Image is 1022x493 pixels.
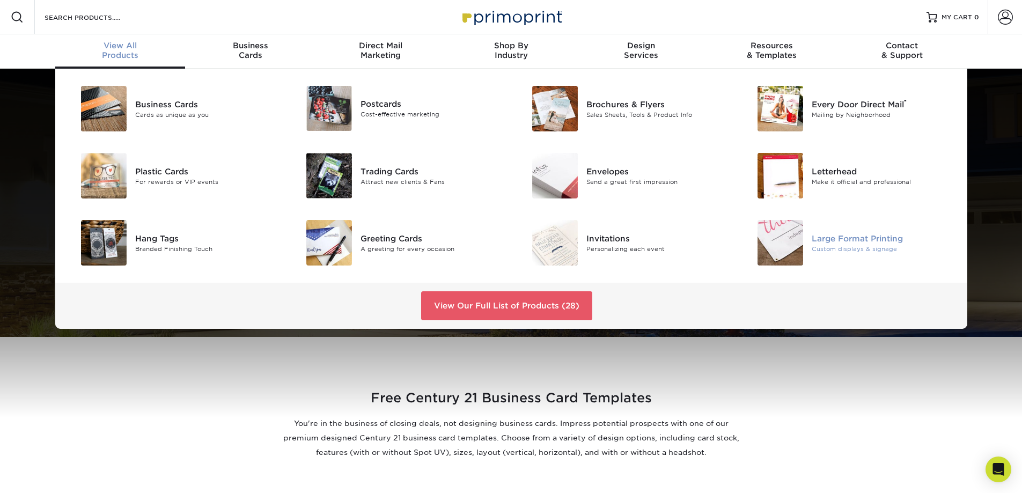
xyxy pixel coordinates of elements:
[3,460,91,489] iframe: Google Customer Reviews
[361,232,503,244] div: Greeting Cards
[586,98,729,110] div: Brochures & Flyers
[135,98,277,110] div: Business Cards
[135,177,277,186] div: For rewards or VIP events
[135,165,277,177] div: Plastic Cards
[306,153,352,198] img: Trading Cards
[293,216,503,270] a: Greeting Cards Greeting Cards A greeting for every occasion
[185,41,315,60] div: Cards
[519,149,729,203] a: Envelopes Envelopes Send a great first impression
[812,98,954,110] div: Every Door Direct Mail
[68,149,278,203] a: Plastic Cards Plastic Cards For rewards or VIP events
[81,153,127,198] img: Plastic Cards
[55,34,186,69] a: View AllProducts
[986,457,1011,482] div: Open Intercom Messenger
[576,41,707,60] div: Services
[55,41,186,60] div: Products
[812,165,954,177] div: Letterhead
[361,98,503,110] div: Postcards
[55,41,186,50] span: View All
[837,41,967,50] span: Contact
[904,98,907,106] sup: ®
[185,41,315,50] span: Business
[942,13,972,22] span: MY CART
[361,244,503,253] div: A greeting for every occasion
[446,41,576,60] div: Industry
[812,177,954,186] div: Make it official and professional
[293,82,503,135] a: Postcards Postcards Cost-effective marketing
[185,34,315,69] a: BusinessCards
[812,244,954,253] div: Custom displays & signage
[812,110,954,119] div: Mailing by Neighborhood
[758,153,803,198] img: Letterhead
[974,13,979,21] span: 0
[81,86,127,131] img: Business Cards
[576,41,707,50] span: Design
[315,34,446,69] a: Direct MailMarketing
[519,216,729,270] a: Invitations Invitations Personalizing each event
[586,177,729,186] div: Send a great first impression
[361,110,503,119] div: Cost-effective marketing
[707,34,837,69] a: Resources& Templates
[707,41,837,50] span: Resources
[306,86,352,131] img: Postcards
[519,82,729,136] a: Brochures & Flyers Brochures & Flyers Sales Sheets, Tools & Product Info
[586,165,729,177] div: Envelopes
[745,216,954,270] a: Large Format Printing Large Format Printing Custom displays & signage
[43,11,148,24] input: SEARCH PRODUCTS.....
[306,220,352,266] img: Greeting Cards
[315,41,446,50] span: Direct Mail
[707,41,837,60] div: & Templates
[135,232,277,244] div: Hang Tags
[576,34,707,69] a: DesignServices
[361,177,503,186] div: Attract new clients & Fans
[758,86,803,131] img: Every Door Direct Mail
[81,220,127,266] img: Hang Tags
[745,149,954,203] a: Letterhead Letterhead Make it official and professional
[586,232,729,244] div: Invitations
[283,416,739,460] p: You're in the business of closing deals, not designing business cards. Impress potential prospect...
[68,82,278,136] a: Business Cards Business Cards Cards as unique as you
[315,41,446,60] div: Marketing
[532,220,578,266] img: Invitations
[837,41,967,60] div: & Support
[532,86,578,131] img: Brochures & Flyers
[446,41,576,50] span: Shop By
[586,110,729,119] div: Sales Sheets, Tools & Product Info
[361,165,503,177] div: Trading Cards
[837,34,967,69] a: Contact& Support
[293,149,503,203] a: Trading Cards Trading Cards Attract new clients & Fans
[135,244,277,253] div: Branded Finishing Touch
[745,82,954,136] a: Every Door Direct Mail Every Door Direct Mail® Mailing by Neighborhood
[458,5,565,28] img: Primoprint
[421,291,592,320] a: View Our Full List of Products (28)
[446,34,576,69] a: Shop ByIndustry
[68,216,278,270] a: Hang Tags Hang Tags Branded Finishing Touch
[532,153,578,198] img: Envelopes
[758,220,803,266] img: Large Format Printing
[586,244,729,253] div: Personalizing each event
[812,232,954,244] div: Large Format Printing
[135,110,277,119] div: Cards as unique as you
